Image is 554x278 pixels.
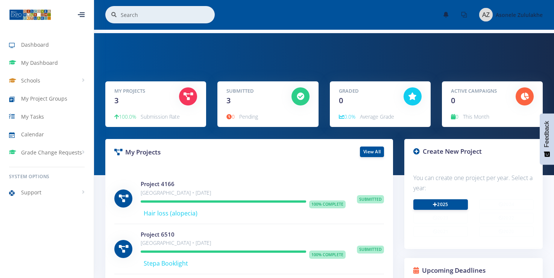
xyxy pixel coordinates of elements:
[413,147,534,156] h3: Create New Project
[21,59,58,67] span: My Dashboard
[144,209,197,217] span: Hair loss (alopecia)
[360,147,384,157] a: View All
[463,113,489,120] span: This Month
[413,213,468,223] button: 2023
[21,76,40,84] span: Schools
[141,113,180,120] span: Submission Rate
[121,6,215,23] input: Search
[540,113,554,165] button: Feedback - Show survey
[339,95,343,105] span: 0
[479,8,493,21] img: Image placeholder
[451,113,458,120] span: 0
[339,113,355,120] span: 0.0%
[9,173,85,180] h6: System Options
[360,113,394,120] span: Average Grade
[479,226,534,237] button: 2020
[357,246,384,254] span: Submitted
[543,121,550,147] span: Feedback
[309,251,346,259] span: 100% Complete
[226,113,235,120] span: 0
[339,87,392,95] h5: Graded
[141,231,175,238] a: Project 6510
[21,41,49,49] span: Dashboard
[473,6,543,23] a: Image placeholder Asonele Zululakhe
[21,188,41,196] span: Support
[21,130,44,138] span: Calendar
[357,195,384,203] span: Submitted
[451,95,455,105] span: 0
[479,199,534,210] button: 2024
[141,238,346,247] p: [GEOGRAPHIC_DATA] • [DATE]
[451,87,504,95] h5: Active Campaigns
[141,180,175,188] a: Project 4166
[114,95,118,105] span: 3
[226,87,280,95] h5: Submitted
[21,95,67,102] span: My Project Groups
[496,11,543,18] span: Asonele Zululakhe
[226,95,231,105] span: 3
[413,199,468,210] a: 2025
[413,266,534,275] h3: Upcoming Deadlines
[9,9,51,21] img: ...
[114,147,244,157] h3: My Projects
[413,226,468,237] button: 2021
[141,188,346,197] p: [GEOGRAPHIC_DATA] • [DATE]
[413,173,534,193] p: You can create one project per year. Select a year:
[239,113,258,120] span: Pending
[114,113,136,120] span: 100.0%
[114,87,168,95] h5: My Projects
[21,113,44,121] span: My Tasks
[309,200,346,209] span: 100% Complete
[21,148,82,156] span: Grade Change Requests
[479,213,534,223] button: 2022
[144,259,188,267] span: Stepa Booklight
